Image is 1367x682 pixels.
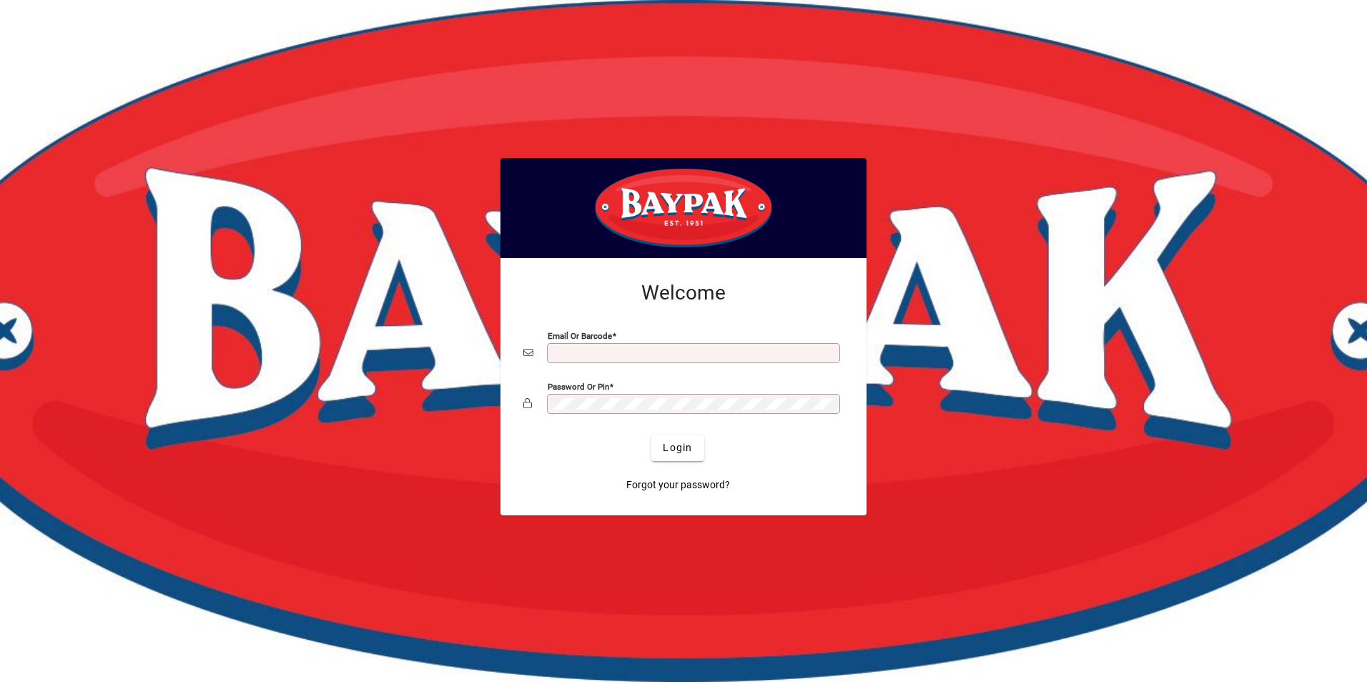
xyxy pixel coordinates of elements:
button: Login [651,435,704,461]
h2: Welcome [523,281,844,305]
a: Forgot your password? [621,473,736,498]
span: Login [663,440,692,455]
mat-label: Email or Barcode [548,330,612,340]
span: Forgot your password? [626,478,730,493]
mat-label: Password or Pin [548,381,609,391]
